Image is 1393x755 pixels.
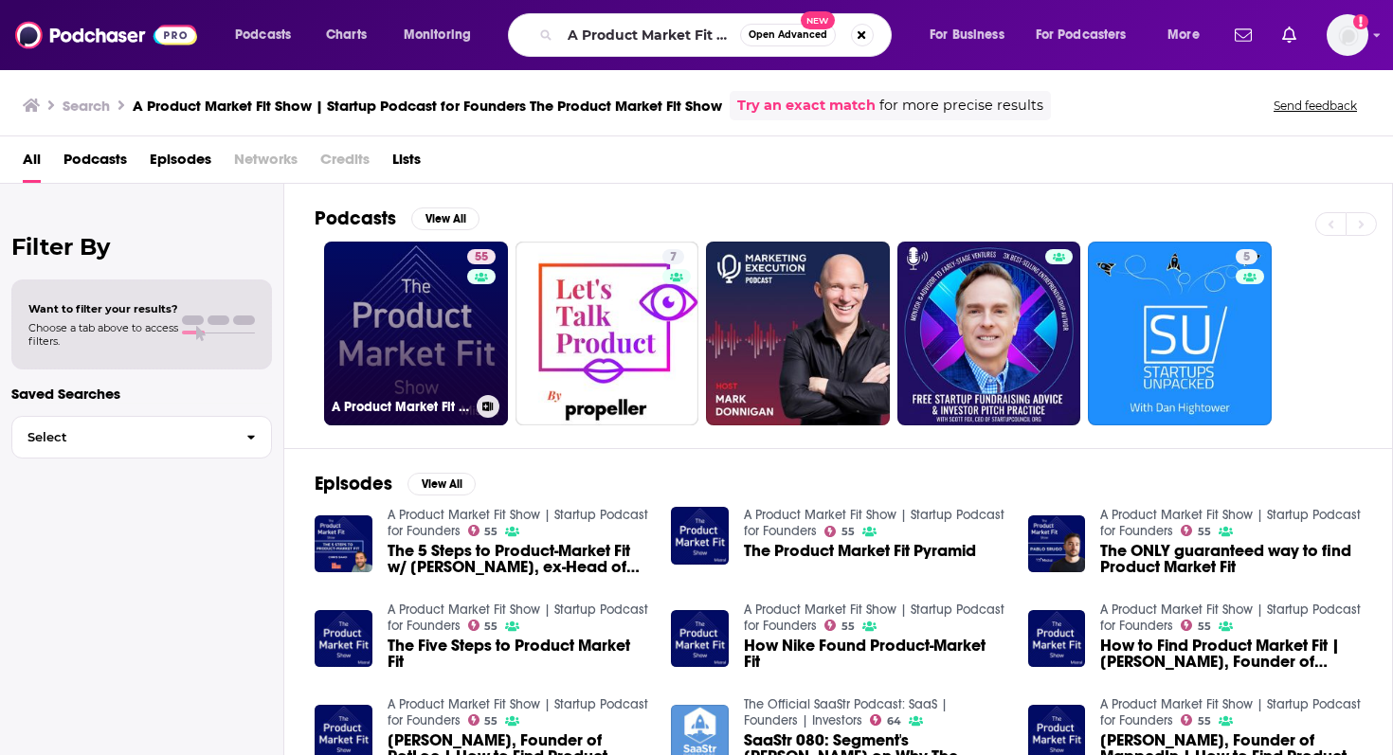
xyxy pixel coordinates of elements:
[744,507,1004,539] a: A Product Market Fit Show | Startup Podcast for Founders
[484,622,497,631] span: 55
[930,22,1004,48] span: For Business
[560,20,740,50] input: Search podcasts, credits, & more...
[744,696,948,728] a: The Official SaaStr Podcast: SaaS | Founders | Investors
[63,144,127,183] a: Podcasts
[12,431,231,443] span: Select
[516,242,699,425] a: 7
[222,20,316,50] button: open menu
[1327,14,1368,56] span: Logged in as hannahlevine
[1154,20,1223,50] button: open menu
[1181,620,1211,631] a: 55
[28,321,178,348] span: Choose a tab above to access filters.
[15,17,197,53] img: Podchaser - Follow, Share and Rate Podcasts
[1268,98,1363,114] button: Send feedback
[1100,638,1362,670] a: How to Find Product Market Fit | Allan Wille, Founder of Klipfolio
[388,543,649,575] span: The 5 Steps to Product-Market Fit w/ [PERSON_NAME], ex-Head of Product at Uber, Host of The Start...
[484,717,497,726] span: 55
[1100,507,1361,539] a: A Product Market Fit Show | Startup Podcast for Founders
[916,20,1028,50] button: open menu
[526,13,910,57] div: Search podcasts, credits, & more...
[1327,14,1368,56] img: User Profile
[870,714,901,726] a: 64
[314,20,378,50] a: Charts
[737,95,876,117] a: Try an exact match
[235,22,291,48] span: Podcasts
[1028,610,1086,668] img: How to Find Product Market Fit | Allan Wille, Founder of Klipfolio
[468,620,498,631] a: 55
[11,416,272,458] button: Select
[801,11,835,29] span: New
[411,207,479,230] button: View All
[1327,14,1368,56] button: Show profile menu
[1236,249,1257,264] a: 5
[324,242,508,425] a: 55A Product Market Fit Show | Startup Podcast for Founders
[388,638,649,670] a: The Five Steps to Product Market Fit
[320,144,370,183] span: Credits
[484,528,497,536] span: 55
[824,526,855,537] a: 55
[1167,22,1200,48] span: More
[841,528,855,536] span: 55
[670,248,677,267] span: 7
[740,24,836,46] button: Open AdvancedNew
[671,507,729,565] img: The Product Market Fit Pyramid
[332,399,469,415] h3: A Product Market Fit Show | Startup Podcast for Founders
[1100,543,1362,575] a: The ONLY guaranteed way to find Product Market Fit
[392,144,421,183] a: Lists
[1028,515,1086,573] img: The ONLY guaranteed way to find Product Market Fit
[1243,248,1250,267] span: 5
[150,144,211,183] a: Episodes
[1100,638,1362,670] span: How to Find Product Market Fit | [PERSON_NAME], Founder of Klipfolio
[744,638,1005,670] a: How Nike Found Product-Market Fit
[1227,19,1259,51] a: Show notifications dropdown
[1023,20,1154,50] button: open menu
[467,249,496,264] a: 55
[315,472,392,495] h2: Episodes
[11,233,272,261] h2: Filter By
[1181,525,1211,536] a: 55
[11,385,272,403] p: Saved Searches
[1181,714,1211,726] a: 55
[1036,22,1127,48] span: For Podcasters
[390,20,496,50] button: open menu
[468,525,498,536] a: 55
[23,144,41,183] a: All
[1353,14,1368,29] svg: Add a profile image
[879,95,1043,117] span: for more precise results
[315,207,479,230] a: PodcastsView All
[315,515,372,573] img: The 5 Steps to Product-Market Fit w/ Chris Saad, ex-Head of Product at Uber, Host of The Startup ...
[63,97,110,115] h3: Search
[749,30,827,40] span: Open Advanced
[388,696,648,728] a: A Product Market Fit Show | Startup Podcast for Founders
[1100,696,1361,728] a: A Product Market Fit Show | Startup Podcast for Founders
[326,22,367,48] span: Charts
[662,249,684,264] a: 7
[133,97,722,115] h3: A Product Market Fit Show | Startup Podcast for Founders The Product Market Fit Show
[234,144,298,183] span: Networks
[315,610,372,668] img: The Five Steps to Product Market Fit
[388,543,649,575] a: The 5 Steps to Product-Market Fit w/ Chris Saad, ex-Head of Product at Uber, Host of The Startup ...
[1198,717,1211,726] span: 55
[404,22,471,48] span: Monitoring
[671,610,729,668] img: How Nike Found Product-Market Fit
[388,507,648,539] a: A Product Market Fit Show | Startup Podcast for Founders
[315,207,396,230] h2: Podcasts
[744,602,1004,634] a: A Product Market Fit Show | Startup Podcast for Founders
[1198,622,1211,631] span: 55
[468,714,498,726] a: 55
[28,302,178,315] span: Want to filter your results?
